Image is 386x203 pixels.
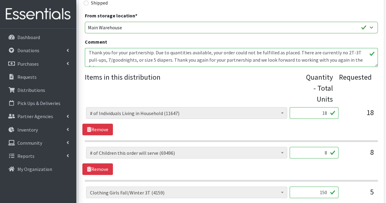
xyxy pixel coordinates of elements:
p: Pick Ups & Deliveries [17,100,60,106]
input: Quantity [290,187,338,198]
a: Community [2,137,74,149]
div: 5 [343,187,374,203]
a: Partner Agencies [2,110,74,122]
a: Distributions [2,84,74,96]
input: Quantity [290,147,338,158]
span: # of Children this order will serve (69496) [86,147,287,158]
input: Quantity [290,107,338,119]
a: Reports [2,150,74,162]
p: Inventory [17,127,38,133]
textarea: Moms, Thank you for your partnership. Due to quantities available, your order could not be fulfil... [85,48,378,67]
span: # of Individuals Living in Household (11647) [90,109,283,118]
a: Purchases [2,58,74,70]
div: 18 [343,107,374,124]
p: Community [17,140,42,146]
span: # of Children this order will serve (69496) [90,149,283,157]
span: Clothing Girls Fall/Winter 3T (4159) [86,187,287,198]
p: Reports [17,153,34,159]
a: Inventory [2,124,74,136]
abbr: required [135,13,137,19]
a: Requests [2,71,74,83]
a: Pick Ups & Deliveries [2,97,74,109]
p: Requests [17,74,37,80]
p: Distributions [17,87,45,93]
p: Purchases [17,61,39,67]
p: Partner Agencies [17,113,53,119]
p: Dashboard [17,34,40,40]
div: Quantity - Total Units [306,72,333,105]
a: Remove [82,124,113,135]
div: Requested [339,72,372,105]
img: HumanEssentials [2,4,74,24]
p: Donations [17,47,39,53]
a: My Organization [2,163,74,175]
a: Remove [82,163,113,175]
span: Clothing Girls Fall/Winter 3T (4159) [90,188,283,197]
p: My Organization [17,166,52,172]
div: 8 [343,147,374,163]
a: Dashboard [2,31,74,43]
span: # of Individuals Living in Household (11647) [86,107,287,119]
legend: Items in this distribution [85,72,306,102]
label: Comment [85,38,107,45]
label: From storage location [85,12,137,19]
a: Donations [2,44,74,56]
